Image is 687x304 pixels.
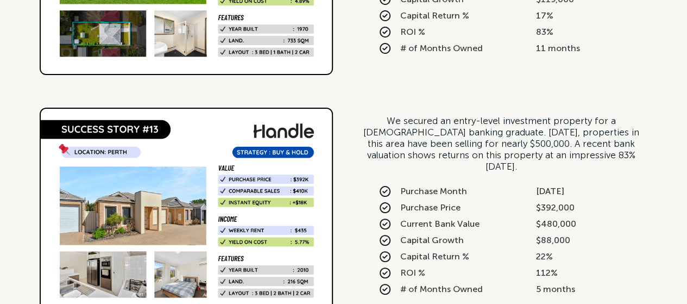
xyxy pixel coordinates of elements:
div: 11 months [514,43,637,54]
div: 5 months [514,284,637,295]
div: $480,000 [514,219,637,229]
div: 83% [514,27,637,38]
div: 22% [514,251,637,262]
div: [DATE] [514,186,637,197]
div: # of Months Owned [379,284,501,295]
div: ROI % [379,268,501,278]
div: Current Bank Value [379,219,501,229]
div: We secured an entry-level investment property for a [DEMOGRAPHIC_DATA] banking graduate. [DATE], ... [355,115,648,172]
div: Purchase Month [379,186,501,197]
div: # of Months Owned [379,43,501,54]
div: Capital Return % [379,251,501,262]
div: Capital Growth [379,235,501,246]
div: $392,000 [514,202,637,213]
div: Capital Return % [379,10,501,21]
div: 112% [514,268,637,278]
div: ROI % [379,27,501,38]
div: $88,000 [514,235,637,246]
div: Purchase Price [379,202,501,213]
div: 17% [514,10,637,21]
